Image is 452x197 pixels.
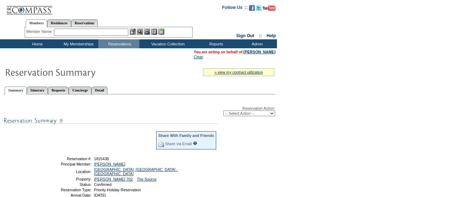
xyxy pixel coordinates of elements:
[158,29,164,35] img: b_calculator.gif
[27,87,48,94] a: Itinerary
[26,19,48,27] a: Members
[94,167,178,176] a: [GEOGRAPHIC_DATA], [GEOGRAPHIC_DATA] - [GEOGRAPHIC_DATA]
[40,177,91,181] td: Property:
[236,39,277,48] td: Admin
[249,5,255,11] img: Become our fan on Facebook
[40,188,91,192] td: Reservation Type:
[16,39,57,48] td: Home
[71,19,98,27] a: Reservations
[214,70,263,74] a: » view my contract utilization
[137,177,157,181] a: The Source
[139,39,195,48] td: Vacation Collection
[222,4,248,13] td: Follow Us ::
[158,133,214,138] div: Share With Family and Friends
[94,162,125,166] a: [PERSON_NAME]
[256,7,262,11] a: Follow us on Twitter
[40,157,91,161] td: Reservation #:
[5,87,27,94] a: Summary
[40,167,91,176] td: Location:
[193,141,197,145] input: What is this?
[40,162,91,166] td: Principal Member:
[4,106,275,116] div: Reservation Action:
[94,157,109,161] span: 1815438
[91,87,108,94] a: Detail
[5,65,148,79] img: Reservaton Summary
[267,33,276,38] a: Help
[69,87,91,94] a: Concierge
[144,29,150,35] img: Impersonate
[256,5,262,11] img: Follow us on Twitter
[244,50,275,54] a: [PERSON_NAME]
[98,39,139,48] td: Reservations
[94,188,141,192] span: Priority Holiday Reservation
[236,33,254,38] a: Sign Out
[26,29,54,35] div: Member Name:
[165,142,192,146] a: Share via Email
[194,55,203,59] a: Clear
[130,29,136,35] img: b_edit.gif
[47,19,71,27] a: Residences
[57,39,98,48] td: My Memberships
[263,7,275,11] a: Subscribe to our YouTube Channel
[151,29,157,35] img: Reservations
[94,177,133,181] a: [PERSON_NAME] 702
[195,39,236,48] td: Reports
[40,182,91,187] td: Status:
[48,87,69,94] a: Requests
[259,33,262,38] span: ::
[94,182,111,187] span: Confirmed
[4,116,218,125] img: subTtlResSummary.gif
[194,50,275,54] span: You are acting on behalf of:
[263,5,275,11] img: Subscribe to our YouTube Channel
[249,7,255,11] a: Become our fan on Facebook
[137,29,143,35] img: View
